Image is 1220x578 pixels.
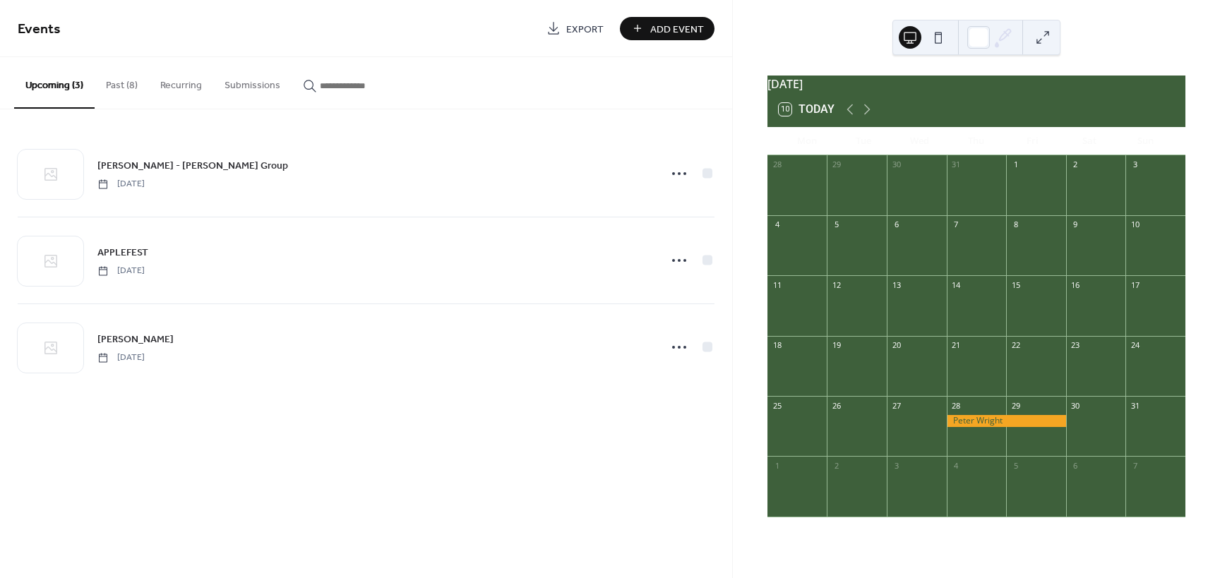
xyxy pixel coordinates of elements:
[891,400,902,411] div: 27
[1070,279,1081,290] div: 16
[835,127,892,155] div: Tue
[1130,279,1140,290] div: 17
[1130,219,1140,230] div: 10
[149,57,213,107] button: Recurring
[831,460,842,471] div: 2
[772,279,782,290] div: 11
[1130,400,1140,411] div: 31
[951,219,962,230] div: 7
[1070,159,1081,170] div: 2
[1010,400,1021,411] div: 29
[95,57,149,107] button: Past (8)
[536,17,614,40] a: Export
[772,340,782,351] div: 18
[1130,340,1140,351] div: 24
[97,331,174,347] a: [PERSON_NAME]
[1010,219,1021,230] div: 8
[650,22,704,37] span: Add Event
[213,57,292,107] button: Submissions
[892,127,948,155] div: Wed
[97,244,148,260] a: APPLEFEST
[772,400,782,411] div: 25
[1070,400,1081,411] div: 30
[772,219,782,230] div: 4
[97,332,174,347] span: [PERSON_NAME]
[774,100,839,119] button: 10Today
[831,279,842,290] div: 12
[772,159,782,170] div: 28
[1070,460,1081,471] div: 6
[566,22,604,37] span: Export
[951,400,962,411] div: 28
[1070,219,1081,230] div: 9
[891,340,902,351] div: 20
[831,219,842,230] div: 5
[831,159,842,170] div: 29
[947,415,1066,427] div: Peter Wright
[948,127,1005,155] div: Thu
[1130,460,1140,471] div: 7
[1010,460,1021,471] div: 5
[1010,159,1021,170] div: 1
[1010,340,1021,351] div: 22
[951,159,962,170] div: 31
[772,460,782,471] div: 1
[97,265,145,277] span: [DATE]
[1070,340,1081,351] div: 23
[14,57,95,109] button: Upcoming (3)
[18,16,61,43] span: Events
[779,127,835,155] div: Mon
[831,340,842,351] div: 19
[97,351,145,364] span: [DATE]
[1061,127,1118,155] div: Sat
[620,17,714,40] button: Add Event
[97,178,145,191] span: [DATE]
[1005,127,1061,155] div: Fri
[1130,159,1140,170] div: 3
[97,246,148,260] span: APPLEFEST
[831,400,842,411] div: 26
[891,279,902,290] div: 13
[951,460,962,471] div: 4
[951,279,962,290] div: 14
[97,159,288,174] span: [PERSON_NAME] - [PERSON_NAME] Group
[891,460,902,471] div: 3
[1010,279,1021,290] div: 15
[1118,127,1174,155] div: Sun
[767,76,1185,92] div: [DATE]
[891,159,902,170] div: 30
[97,157,288,174] a: [PERSON_NAME] - [PERSON_NAME] Group
[951,340,962,351] div: 21
[891,219,902,230] div: 6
